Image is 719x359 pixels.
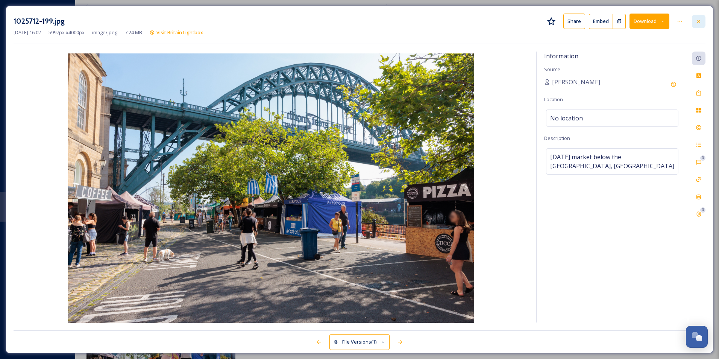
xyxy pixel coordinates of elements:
span: Description [544,135,570,141]
span: Visit Britain Lightbox [156,29,203,36]
button: File Versions(1) [329,334,390,350]
span: Location [544,96,563,103]
span: Source [544,66,560,73]
button: Open Chat [686,326,708,348]
div: 0 [700,155,705,161]
img: 1025712-199.jpg [14,53,529,324]
button: Share [563,14,585,29]
span: [PERSON_NAME] [552,78,600,87]
span: [DATE] 16:02 [14,29,41,36]
h3: 1025712-199.jpg [14,16,65,27]
div: 0 [700,207,705,213]
span: image/jpeg [92,29,117,36]
button: Embed [589,14,613,29]
span: No location [550,114,583,123]
span: 5997 px x 4000 px [49,29,85,36]
span: [DATE] market below the [GEOGRAPHIC_DATA], [GEOGRAPHIC_DATA] [550,152,674,170]
button: Download [630,14,669,29]
span: 7.24 MB [125,29,142,36]
span: Information [544,52,578,60]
